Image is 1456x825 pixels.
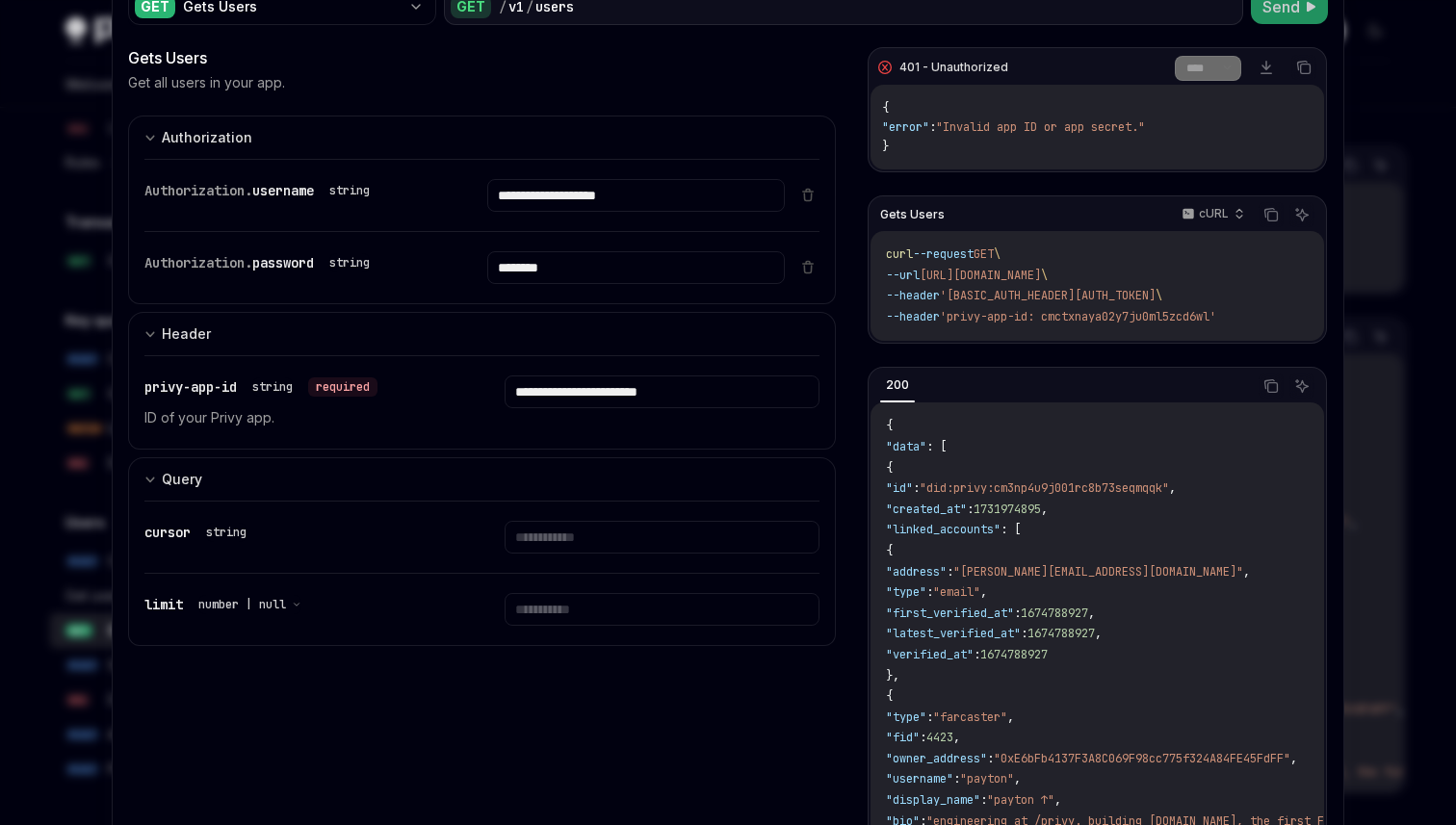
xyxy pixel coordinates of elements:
span: password [252,254,314,271]
span: "[PERSON_NAME][EMAIL_ADDRESS][DOMAIN_NAME]" [953,564,1243,580]
span: privy-app-id [144,378,237,396]
span: , [1054,792,1061,808]
button: number | null [198,595,301,614]
div: Gets Users [128,46,836,69]
span: "id" [886,480,913,496]
span: curl [886,246,913,262]
span: Authorization. [144,254,252,271]
span: username [252,182,314,199]
span: GET [974,246,994,262]
span: : [920,730,926,745]
span: 1674788927 [1027,626,1095,641]
span: 1674788927 [1021,606,1088,621]
span: "payton" [960,771,1014,786]
span: : [ [926,439,947,454]
div: Authorization.username [144,179,377,202]
span: "fid" [886,730,920,745]
button: cURL [1171,198,1253,231]
span: { [886,688,893,704]
div: Authorization [162,126,252,149]
div: cursor [144,521,254,544]
span: }, [886,668,899,683]
span: , [1095,626,1102,641]
span: , [1088,606,1095,621]
span: , [1014,771,1021,786]
div: 200 [880,374,915,397]
span: "linked_accounts" [886,522,1001,537]
button: expand input section [128,457,836,501]
span: \ [1041,268,1048,283]
span: number | null [198,597,286,612]
span: "Invalid app ID or app secret." [936,119,1145,135]
span: : [ [1001,522,1021,537]
div: 401 - Unauthorized [899,60,1008,75]
span: --header [886,309,940,324]
span: { [886,418,893,433]
span: "error" [882,119,929,135]
span: "data" [886,439,926,454]
span: { [886,543,893,558]
div: required [308,377,377,397]
span: "latest_verified_at" [886,626,1021,641]
span: : [929,119,936,135]
span: "type" [886,584,926,600]
span: "farcaster" [933,709,1007,725]
span: 4423 [926,730,953,745]
span: , [1041,502,1048,517]
span: "0xE6bFb4137F3A8C069F98cc775f324A84FE45FdFF" [994,751,1290,766]
span: : [926,709,933,725]
span: , [980,584,987,600]
span: '[BASIC_AUTH_HEADER][AUTH_TOKEN] [940,288,1156,303]
span: : [947,564,953,580]
button: Ask AI [1289,374,1314,399]
span: Authorization. [144,182,252,199]
button: Copy the contents from the code block [1259,202,1284,227]
span: "username" [886,771,953,786]
span: : [1014,606,1021,621]
span: : [987,751,994,766]
span: : [974,647,980,662]
span: "email" [933,584,980,600]
span: : [953,771,960,786]
span: limit [144,596,183,613]
button: expand input section [128,312,836,355]
span: --header [886,288,940,303]
span: 1674788927 [980,647,1048,662]
span: cursor [144,524,191,541]
span: { [882,100,889,116]
span: --url [886,268,920,283]
button: expand input section [128,116,836,159]
span: } [882,139,889,154]
span: : [1021,626,1027,641]
span: , [1290,751,1297,766]
span: : [980,792,987,808]
span: "address" [886,564,947,580]
span: 'privy-app-id: cmctxnaya02y7ju0ml5zcd6wl' [940,309,1216,324]
div: Header [162,322,211,346]
span: , [1243,564,1250,580]
p: ID of your Privy app. [144,406,458,429]
span: [URL][DOMAIN_NAME] [920,268,1041,283]
div: Query [162,468,202,491]
span: 1731974895 [974,502,1041,517]
div: Authorization.password [144,251,377,274]
span: "owner_address" [886,751,987,766]
span: "display_name" [886,792,980,808]
button: Copy the contents from the code block [1259,374,1284,399]
span: "type" [886,709,926,725]
span: : [967,502,974,517]
span: "verified_at" [886,647,974,662]
span: --request [913,246,974,262]
p: cURL [1199,206,1229,221]
button: Ask AI [1289,202,1314,227]
span: { [886,460,893,476]
span: \ [994,246,1001,262]
span: \ [1156,288,1162,303]
span: : [913,480,920,496]
button: Copy the contents from the code block [1291,55,1316,80]
span: , [1007,709,1014,725]
span: "did:privy:cm3np4u9j001rc8b73seqmqqk" [920,480,1169,496]
p: Get all users in your app. [128,73,285,92]
span: Gets Users [880,207,945,222]
span: "payton ↑" [987,792,1054,808]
